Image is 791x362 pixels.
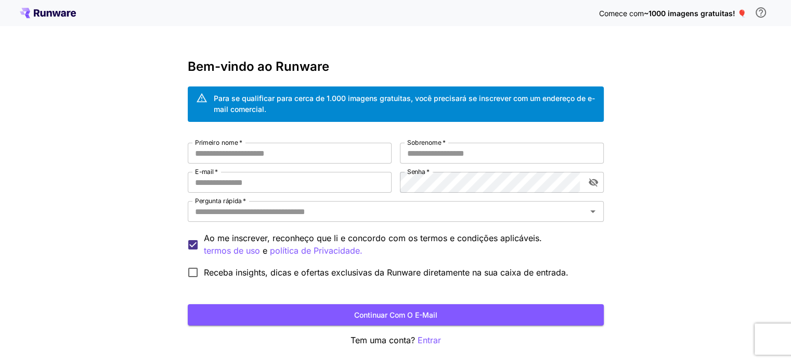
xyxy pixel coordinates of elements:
font: e [263,245,267,256]
button: Para se qualificar para crédito gratuito, você precisa se inscrever com um endereço de e-mail com... [750,2,771,23]
font: Pergunta rápida [195,197,242,205]
font: ~1000 imagens gratuitas! 🎈 [644,9,746,18]
font: Continuar com o e-mail [354,310,437,319]
button: Ao me inscrever, reconheço que li e concordo com os termos e condições aplicáveis. termos de uso e [270,244,362,257]
font: E-mail [195,168,214,176]
font: Para se qualificar para cerca de 1.000 imagens gratuitas, você precisará se inscrever com um ende... [214,94,595,114]
font: Primeiro nome [195,139,238,146]
font: Bem-vindo ao Runware [188,59,329,74]
font: Entrar [418,335,441,345]
font: Tem uma conta? [351,335,415,345]
font: Sobrenome [407,139,441,146]
font: política de Privacidade. [270,245,362,256]
font: Comece com [599,9,644,18]
button: Ao me inscrever, reconheço que li e concordo com os termos e condições aplicáveis. e política de ... [204,244,260,257]
font: termos de uso [204,245,260,256]
button: alternar visibilidade da senha [584,173,603,192]
font: Ao me inscrever, reconheço que li e concordo com os termos e condições aplicáveis. [204,233,542,243]
button: Continuar com o e-mail [188,304,604,326]
button: Abrir [586,204,600,219]
font: Senha [407,168,425,176]
button: Entrar [418,334,441,347]
font: Receba insights, dicas e ofertas exclusivas da Runware diretamente na sua caixa de entrada. [204,267,568,278]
